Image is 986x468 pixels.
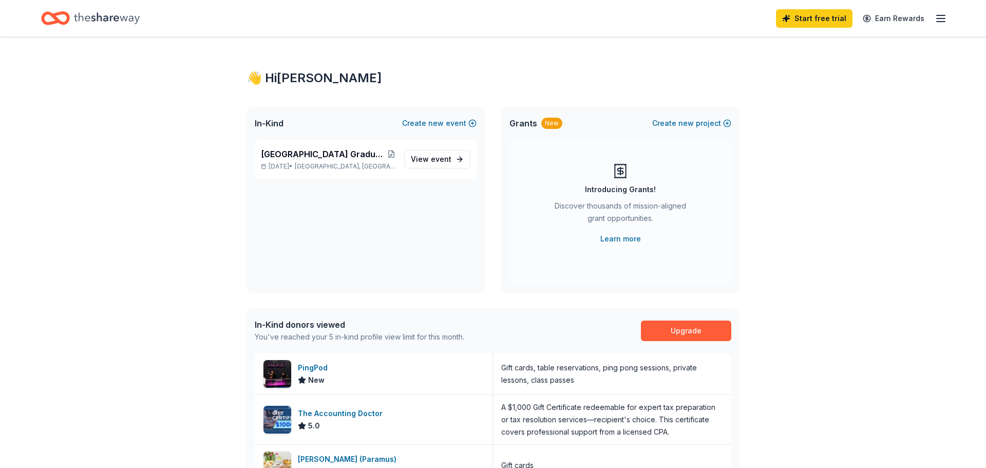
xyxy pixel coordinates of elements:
div: You've reached your 5 in-kind profile view limit for this month. [255,331,464,343]
span: In-Kind [255,117,283,129]
div: [PERSON_NAME] (Paramus) [298,453,401,465]
span: 5.0 [308,420,320,432]
a: Upgrade [641,321,731,341]
div: Introducing Grants! [585,183,656,196]
a: Learn more [600,233,641,245]
img: Image for The Accounting Doctor [263,406,291,434]
span: new [678,117,694,129]
div: Gift cards, table reservations, ping pong sessions, private lessons, class passes [501,362,723,386]
a: Home [41,6,140,30]
a: Earn Rewards [857,9,931,28]
span: event [431,155,451,163]
button: Createnewevent [402,117,477,129]
span: [GEOGRAPHIC_DATA] Graduation Ball/Annual Fashion Show 2026 [261,148,386,160]
img: Image for PingPod [263,360,291,388]
span: Grants [509,117,537,129]
div: The Accounting Doctor [298,407,387,420]
button: Createnewproject [652,117,731,129]
div: Discover thousands of mission-aligned grant opportunities. [551,200,690,229]
p: [DATE] • [261,162,396,171]
a: View event [404,150,470,169]
div: A $1,000 Gift Certificate redeemable for expert tax preparation or tax resolution services—recipi... [501,401,723,438]
div: In-Kind donors viewed [255,319,464,331]
span: View [411,153,451,165]
div: PingPod [298,362,332,374]
div: New [541,118,562,129]
a: Start free trial [776,9,852,28]
span: [GEOGRAPHIC_DATA], [GEOGRAPHIC_DATA] [295,162,396,171]
span: new [428,117,444,129]
span: New [308,374,325,386]
div: 👋 Hi [PERSON_NAME] [246,70,739,86]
